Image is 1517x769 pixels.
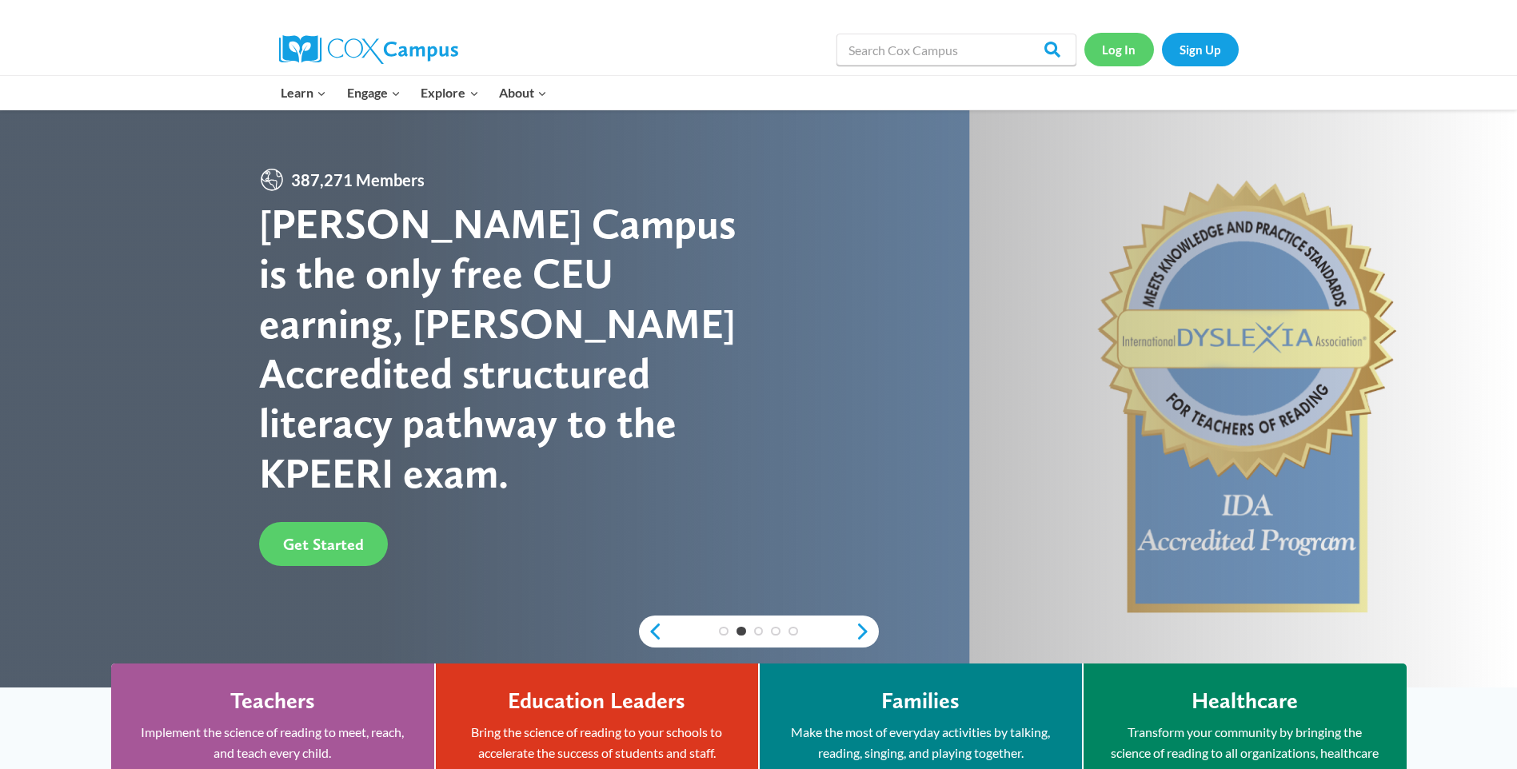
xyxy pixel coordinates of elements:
p: Bring the science of reading to your schools to accelerate the success of students and staff. [460,722,734,763]
img: Cox Campus [279,35,458,64]
button: Child menu of Engage [337,76,411,110]
a: Get Started [259,522,388,566]
a: 1 [719,627,729,636]
p: Make the most of everyday activities by talking, reading, singing, and playing together. [784,722,1058,763]
a: Log In [1084,33,1154,66]
a: 3 [754,627,764,636]
a: 2 [737,627,746,636]
h4: Healthcare [1192,687,1298,715]
button: Child menu of Explore [411,76,489,110]
nav: Secondary Navigation [1084,33,1239,66]
div: content slider buttons [639,616,879,647]
h4: Families [881,687,960,715]
a: 5 [788,627,798,636]
a: Sign Up [1162,33,1239,66]
a: 4 [771,627,780,636]
button: Child menu of Learn [271,76,337,110]
nav: Primary Navigation [271,76,557,110]
h4: Teachers [230,687,315,715]
div: [PERSON_NAME] Campus is the only free CEU earning, [PERSON_NAME] Accredited structured literacy p... [259,199,759,498]
h4: Education Leaders [508,687,685,715]
span: Get Started [283,535,364,554]
a: next [855,622,879,641]
button: Child menu of About [489,76,557,110]
a: previous [639,622,663,641]
p: Implement the science of reading to meet, reach, and teach every child. [135,722,410,763]
input: Search Cox Campus [836,34,1076,66]
span: 387,271 Members [285,167,431,193]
